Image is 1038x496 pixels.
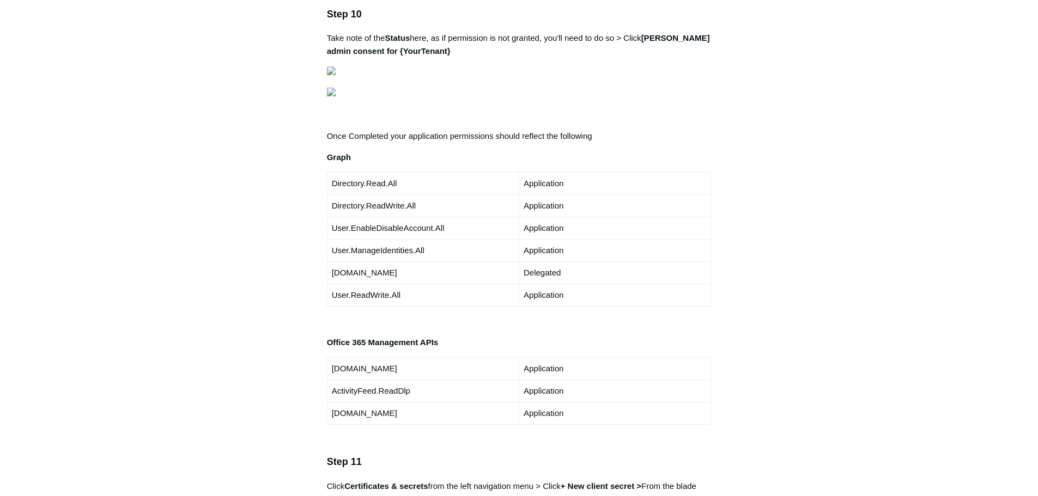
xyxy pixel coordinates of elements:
td: Directory.Read.All [327,173,519,195]
td: [DOMAIN_NAME] [327,262,519,284]
td: Application [519,380,711,402]
h3: Step 11 [327,454,712,470]
td: User.ManageIdentities.All [327,240,519,262]
td: Application [519,173,711,195]
img: 28065698722835 [327,66,336,75]
td: Application [519,195,711,217]
strong: Certificates & secrets [344,481,428,491]
td: [DOMAIN_NAME] [327,358,519,380]
strong: Status [385,33,410,42]
td: User.EnableDisableAccount.All [327,217,519,240]
td: Application [519,284,711,307]
h3: Step 10 [327,7,712,22]
p: Take note of the here, as if permission is not granted, you'll need to do so > Click [327,32,712,58]
td: Application [519,402,711,425]
strong: Graph [327,152,351,162]
td: Delegated [519,262,711,284]
img: 28066014540947 [327,88,336,96]
td: User.ReadWrite.All [327,284,519,307]
p: Once Completed your application permissions should reflect the following [327,130,712,143]
td: [DOMAIN_NAME] [327,402,519,425]
td: Application [519,358,711,380]
strong: + New client secret > [561,481,641,491]
strong: Office 365 Management APIs [327,338,439,347]
td: Application [519,217,711,240]
td: Directory.ReadWrite.All [327,195,519,217]
td: ActivityFeed.ReadDlp [327,380,519,402]
td: Application [519,240,711,262]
